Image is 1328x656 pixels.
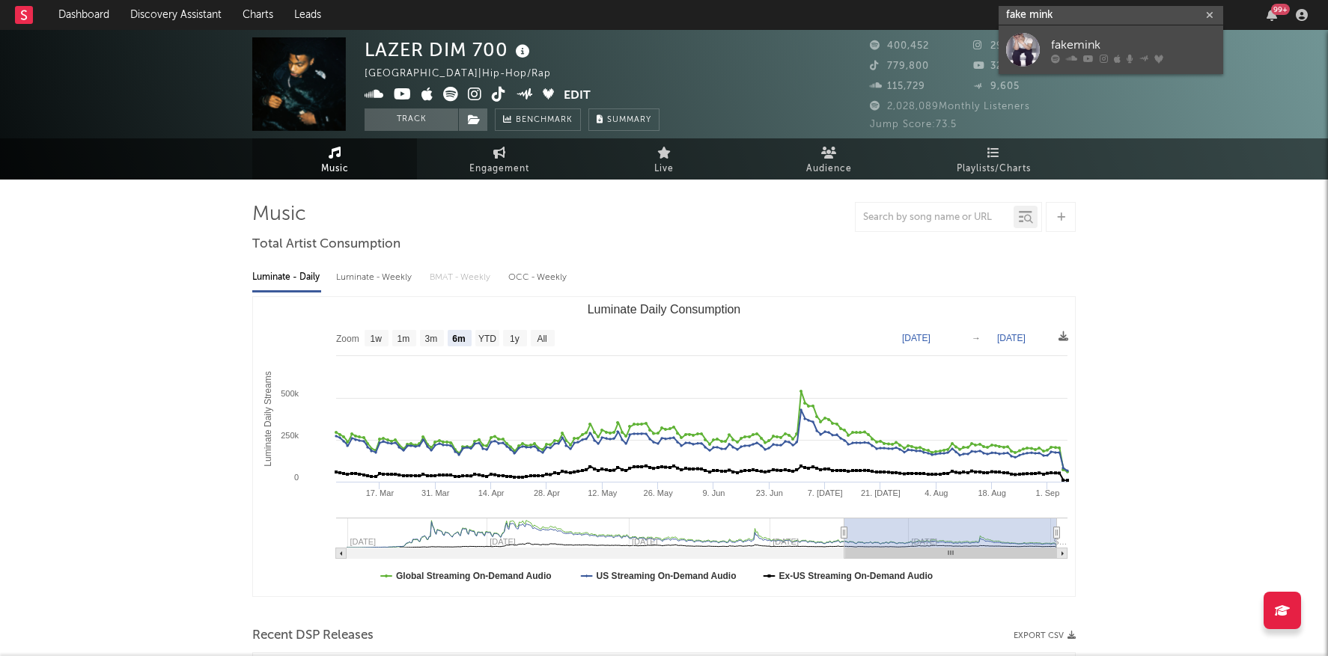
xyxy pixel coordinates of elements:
text: 0 [294,473,299,482]
span: 400,452 [870,41,929,51]
text: 1m [398,334,410,344]
span: Playlists/Charts [957,160,1031,178]
text: 12. May [588,488,618,497]
text: 250k [281,431,299,440]
span: Jump Score: 73.5 [870,120,957,129]
a: Audience [746,138,911,180]
span: 322,000 [973,61,1032,71]
span: Benchmark [516,111,573,129]
a: Live [582,138,746,180]
text: YTD [478,334,496,344]
text: → [972,333,981,343]
text: 4. Aug [925,488,948,497]
text: 21. [DATE] [861,488,901,497]
span: 295,410 [973,41,1031,51]
a: Playlists/Charts [911,138,1076,180]
button: Track [365,108,458,131]
text: 18. Aug [978,488,1005,497]
text: Luminate Daily Streams [263,371,273,466]
text: Zoom [336,334,359,344]
text: 26. May [644,488,674,497]
span: 115,729 [870,82,925,91]
text: Luminate Daily Consumption [588,303,741,316]
input: Search by song name or URL [856,212,1014,224]
div: Luminate - Daily [252,265,321,290]
button: 99+ [1267,9,1277,21]
text: US Streaming On-Demand Audio [597,571,737,581]
text: 28. Apr [534,488,560,497]
div: LAZER DIM 700 [365,37,534,62]
text: 14. Apr [478,488,505,497]
span: Recent DSP Releases [252,627,374,645]
button: Edit [564,87,591,105]
span: Music [321,160,349,178]
text: 9. Jun [702,488,725,497]
text: 23. Jun [756,488,783,497]
div: fakemink [1051,36,1216,54]
text: 1y [510,334,520,344]
span: 9,605 [973,82,1020,91]
text: Global Streaming On-Demand Audio [396,571,552,581]
text: [DATE] [902,333,930,343]
text: All [537,334,546,344]
span: 779,800 [870,61,929,71]
a: Engagement [417,138,582,180]
span: 2,028,089 Monthly Listeners [870,102,1030,111]
text: 31. Mar [421,488,450,497]
div: Luminate - Weekly [336,265,415,290]
text: S… [1053,537,1067,546]
text: 6m [452,334,465,344]
text: 3m [425,334,438,344]
span: Engagement [469,160,529,178]
text: 7. [DATE] [808,488,843,497]
text: 1w [371,334,383,344]
text: [DATE] [997,333,1026,343]
text: 500k [281,389,299,398]
button: Export CSV [1014,631,1076,640]
span: Total Artist Consumption [252,236,400,254]
div: OCC - Weekly [508,265,568,290]
div: 99 + [1271,4,1290,15]
span: Summary [607,116,651,124]
a: fakemink [999,25,1223,74]
span: Live [654,160,674,178]
span: Audience [806,160,852,178]
a: Benchmark [495,108,581,131]
text: 1. Sep [1036,488,1060,497]
button: Summary [588,108,660,131]
input: Search for artists [999,6,1223,25]
a: Music [252,138,417,180]
svg: Luminate Daily Consumption [253,297,1075,596]
text: Ex-US Streaming On-Demand Audio [779,571,933,581]
div: [GEOGRAPHIC_DATA] | Hip-Hop/Rap [365,65,568,83]
text: 17. Mar [366,488,395,497]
